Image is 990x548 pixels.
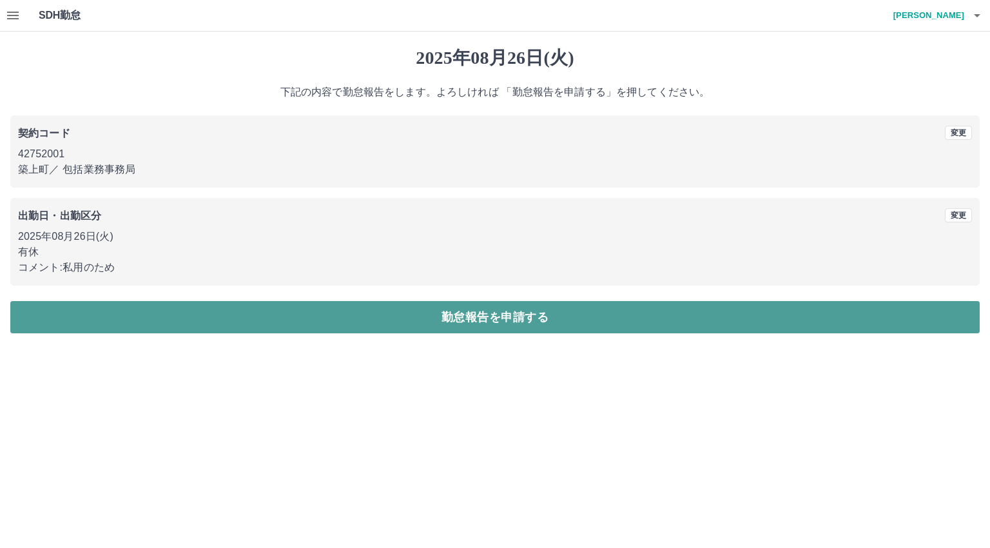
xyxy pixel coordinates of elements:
[945,126,972,140] button: 変更
[18,128,70,139] b: 契約コード
[10,47,980,69] h1: 2025年08月26日(火)
[18,244,972,260] p: 有休
[18,229,972,244] p: 2025年08月26日(火)
[945,208,972,222] button: 変更
[18,260,972,275] p: コメント: 私用のため
[18,146,972,162] p: 42752001
[10,84,980,100] p: 下記の内容で勤怠報告をします。よろしければ 「勤怠報告を申請する」を押してください。
[10,301,980,333] button: 勤怠報告を申請する
[18,210,101,221] b: 出勤日・出勤区分
[18,162,972,177] p: 築上町 ／ 包括業務事務局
